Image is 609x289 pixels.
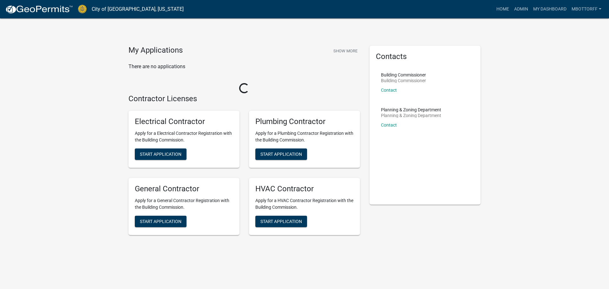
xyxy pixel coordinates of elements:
a: Contact [381,122,397,128]
h5: HVAC Contractor [255,184,354,194]
p: Apply for a General Contractor Registration with the Building Commission. [135,197,233,211]
p: Building Commissioner [381,78,426,83]
button: Start Application [135,216,187,227]
p: Apply for a Electrical Contractor Registration with the Building Commission. [135,130,233,143]
button: Start Application [135,148,187,160]
h5: Contacts [376,52,474,61]
h5: Plumbing Contractor [255,117,354,126]
a: Home [494,3,512,15]
h4: My Applications [128,46,183,55]
h5: General Contractor [135,184,233,194]
button: Start Application [255,216,307,227]
button: Show More [331,46,360,56]
a: City of [GEOGRAPHIC_DATA], [US_STATE] [92,4,184,15]
img: City of Jeffersonville, Indiana [78,5,87,13]
p: Building Commissioner [381,73,426,77]
p: Planning & Zoning Department [381,108,441,112]
a: Admin [512,3,531,15]
a: My Dashboard [531,3,569,15]
h4: Contractor Licenses [128,94,360,103]
p: There are no applications [128,63,360,70]
p: Apply for a HVAC Contractor Registration with the Building Commission. [255,197,354,211]
span: Start Application [140,219,181,224]
p: Apply for a Plumbing Contractor Registration with the Building Commission. [255,130,354,143]
a: Contact [381,88,397,93]
span: Start Application [140,152,181,157]
a: Mbottorff [569,3,604,15]
button: Start Application [255,148,307,160]
span: Start Application [260,219,302,224]
p: Planning & Zoning Department [381,113,441,118]
h5: Electrical Contractor [135,117,233,126]
span: Start Application [260,152,302,157]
